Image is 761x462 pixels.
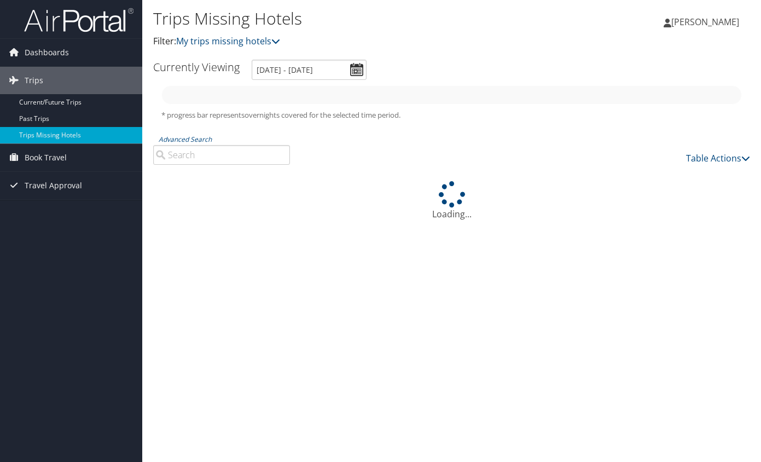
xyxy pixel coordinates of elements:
[25,172,82,199] span: Travel Approval
[153,181,750,221] div: Loading...
[161,110,742,120] h5: * progress bar represents overnights covered for the selected time period.
[671,16,739,28] span: [PERSON_NAME]
[24,7,133,33] img: airportal-logo.png
[153,60,240,74] h3: Currently Viewing
[25,144,67,171] span: Book Travel
[25,67,43,94] span: Trips
[664,5,750,38] a: [PERSON_NAME]
[153,34,551,49] p: Filter:
[686,152,750,164] a: Table Actions
[25,39,69,66] span: Dashboards
[159,135,212,144] a: Advanced Search
[153,7,551,30] h1: Trips Missing Hotels
[153,145,290,165] input: Advanced Search
[252,60,367,80] input: [DATE] - [DATE]
[176,35,280,47] a: My trips missing hotels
